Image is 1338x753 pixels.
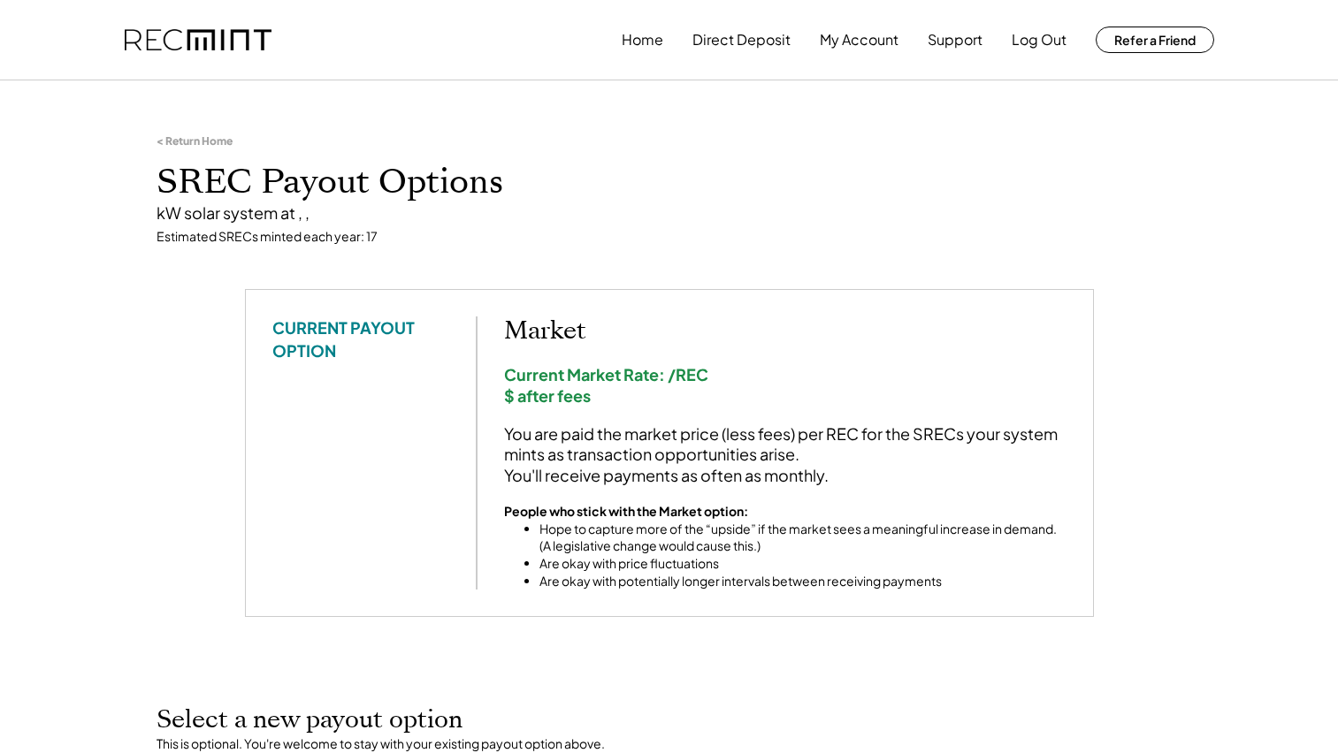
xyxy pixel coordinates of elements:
h2: Select a new payout option [157,705,1182,735]
div: < Return Home [157,134,233,148]
li: Are okay with price fluctuations [539,555,1067,573]
div: kW solar system at , , [157,202,1182,223]
h1: SREC Payout Options [157,162,1182,203]
li: Are okay with potentially longer intervals between receiving payments [539,573,1067,590]
button: Support [928,22,982,57]
button: Refer a Friend [1096,27,1214,53]
div: This is optional. You're welcome to stay with your existing payout option above. [157,735,1182,753]
div: You are paid the market price (less fees) per REC for the SRECs your system mints as transaction ... [504,423,1067,485]
img: recmint-logotype%403x.png [125,29,271,51]
h2: Market [504,316,1067,346]
button: Direct Deposit [692,22,791,57]
strong: People who stick with the Market option: [504,503,748,519]
li: Hope to capture more of the “upside” if the market sees a meaningful increase in demand. (A legis... [539,521,1067,555]
div: CURRENT PAYOUT OPTION [272,316,449,361]
div: Current Market Rate: /REC $ after fees [504,364,1067,406]
button: My Account [820,22,898,57]
div: Estimated SRECs minted each year: 17 [157,228,1182,246]
button: Log Out [1012,22,1067,57]
button: Home [622,22,663,57]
